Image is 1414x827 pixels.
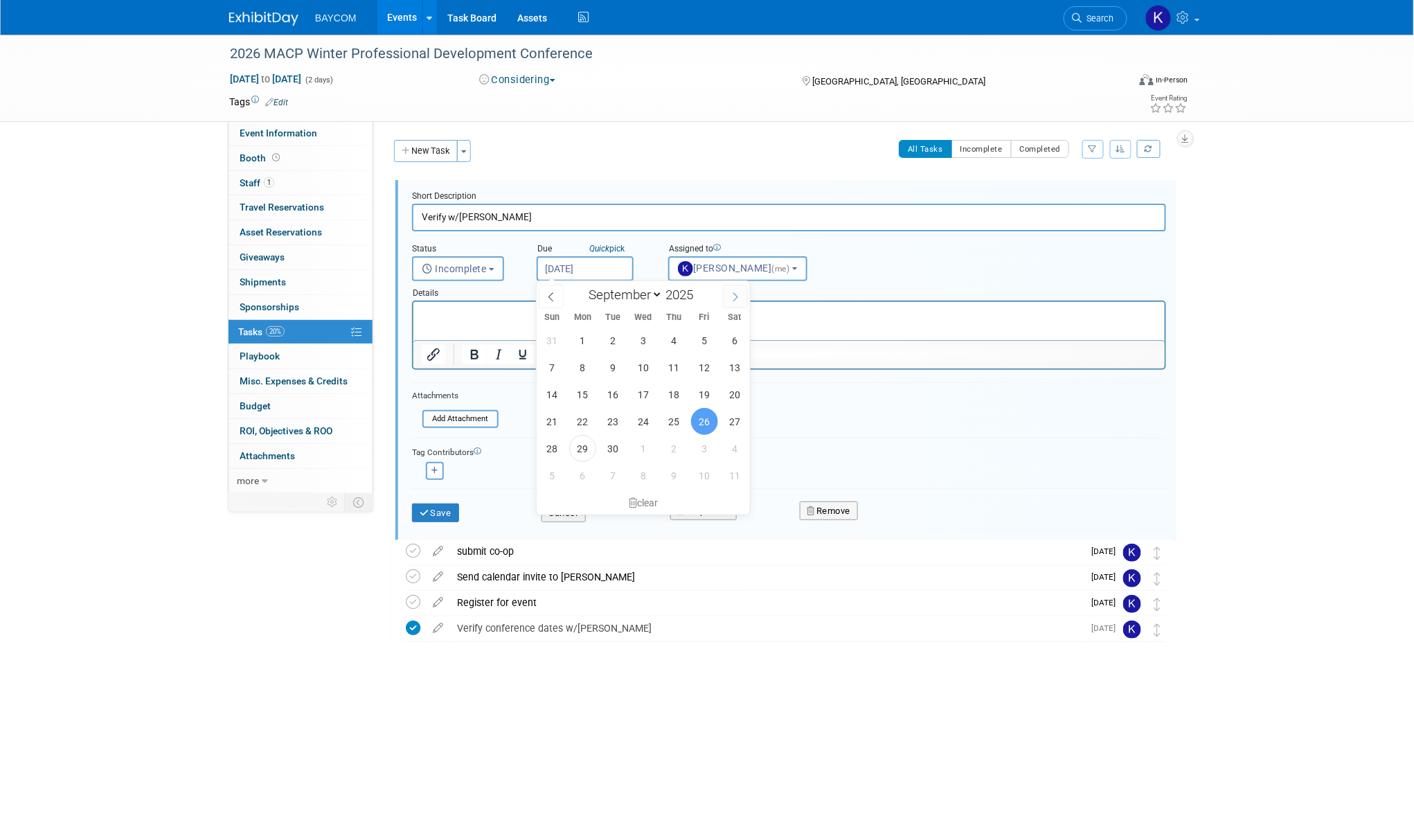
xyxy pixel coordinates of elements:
span: Tue [598,313,628,322]
span: October 6, 2025 [569,462,596,489]
img: Format-Inperson.png [1140,74,1154,85]
span: September 8, 2025 [569,354,596,381]
span: September 30, 2025 [600,435,627,462]
div: Assigned to [668,243,841,256]
span: August 31, 2025 [539,327,566,354]
div: Event Format [1046,72,1188,93]
button: [PERSON_NAME](me) [668,256,807,281]
input: Year [663,287,704,303]
span: Budget [240,400,271,411]
td: Toggle Event Tabs [345,493,373,511]
span: September 6, 2025 [722,327,749,354]
span: Mon [567,313,598,322]
span: Booth [240,152,283,163]
span: Fri [689,313,719,322]
div: Status [412,243,516,256]
a: Budget [229,394,373,418]
span: October 2, 2025 [661,435,688,462]
div: In-Person [1156,75,1188,85]
span: more [237,475,259,486]
td: Personalize Event Tab Strip [321,493,345,511]
span: [PERSON_NAME] [678,263,792,274]
span: September 25, 2025 [661,408,688,435]
div: submit co-op [450,540,1084,563]
span: [DATE] [1092,572,1123,582]
a: Asset Reservations [229,220,373,244]
a: Staff1 [229,171,373,195]
span: September 21, 2025 [539,408,566,435]
a: Travel Reservations [229,195,373,220]
span: September 7, 2025 [539,354,566,381]
img: Kayla Novak [1123,621,1141,639]
span: Giveaways [240,251,285,263]
span: Asset Reservations [240,226,322,238]
span: September 28, 2025 [539,435,566,462]
span: October 7, 2025 [600,462,627,489]
button: Italic [487,345,510,364]
div: Tag Contributors [412,444,1166,459]
div: Send calendar invite to [PERSON_NAME] [450,565,1084,589]
td: Tags [229,95,288,109]
a: ROI, Objectives & ROO [229,419,373,443]
span: [DATE] [1092,546,1123,556]
a: Quickpick [587,243,627,254]
span: Sponsorships [240,301,299,312]
span: September 3, 2025 [630,327,657,354]
i: Move task [1154,598,1161,611]
a: Attachments [229,444,373,468]
span: Thu [659,313,689,322]
span: Sat [719,313,750,322]
img: Kayla Novak [1123,544,1141,562]
span: Event Information [240,127,317,139]
span: September 10, 2025 [630,354,657,381]
button: Incomplete [951,140,1012,158]
a: Search [1064,6,1127,30]
a: more [229,469,373,493]
img: Kayla Novak [1123,595,1141,613]
a: Misc. Expenses & Credits [229,369,373,393]
span: September 11, 2025 [661,354,688,381]
div: Due [537,243,647,256]
span: October 5, 2025 [539,462,566,489]
span: October 8, 2025 [630,462,657,489]
span: September 1, 2025 [569,327,596,354]
button: New Task [394,140,458,162]
a: Event Information [229,121,373,145]
div: Attachments [412,390,499,402]
span: to [259,73,272,85]
button: All Tasks [899,140,952,158]
span: September 26, 2025 [691,408,718,435]
span: [GEOGRAPHIC_DATA], [GEOGRAPHIC_DATA] [812,76,985,87]
div: Event Rating [1150,95,1188,102]
span: October 1, 2025 [630,435,657,462]
button: Considering [474,73,561,87]
div: Register for event [450,591,1084,614]
span: 1 [264,177,274,188]
input: Name of task or a short description [412,204,1166,231]
span: September 18, 2025 [661,381,688,408]
span: October 9, 2025 [661,462,688,489]
span: BAYCOM [315,12,357,24]
iframe: Rich Text Area [413,302,1165,340]
span: Shipments [240,276,286,287]
span: September 27, 2025 [722,408,749,435]
span: September 16, 2025 [600,381,627,408]
a: edit [426,571,450,583]
a: Playbook [229,344,373,368]
img: ExhibitDay [229,12,298,26]
span: [DATE] [1092,598,1123,607]
span: September 13, 2025 [722,354,749,381]
span: Staff [240,177,274,188]
span: October 4, 2025 [722,435,749,462]
span: October 11, 2025 [722,462,749,489]
a: Giveaways [229,245,373,269]
i: Move task [1154,572,1161,585]
div: Details [412,281,1166,301]
div: Verify conference dates w/[PERSON_NAME] [450,616,1084,640]
span: (me) [772,264,790,274]
span: ROI, Objectives & ROO [240,425,332,436]
span: September 22, 2025 [569,408,596,435]
span: Search [1082,13,1114,24]
span: September 29, 2025 [569,435,596,462]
